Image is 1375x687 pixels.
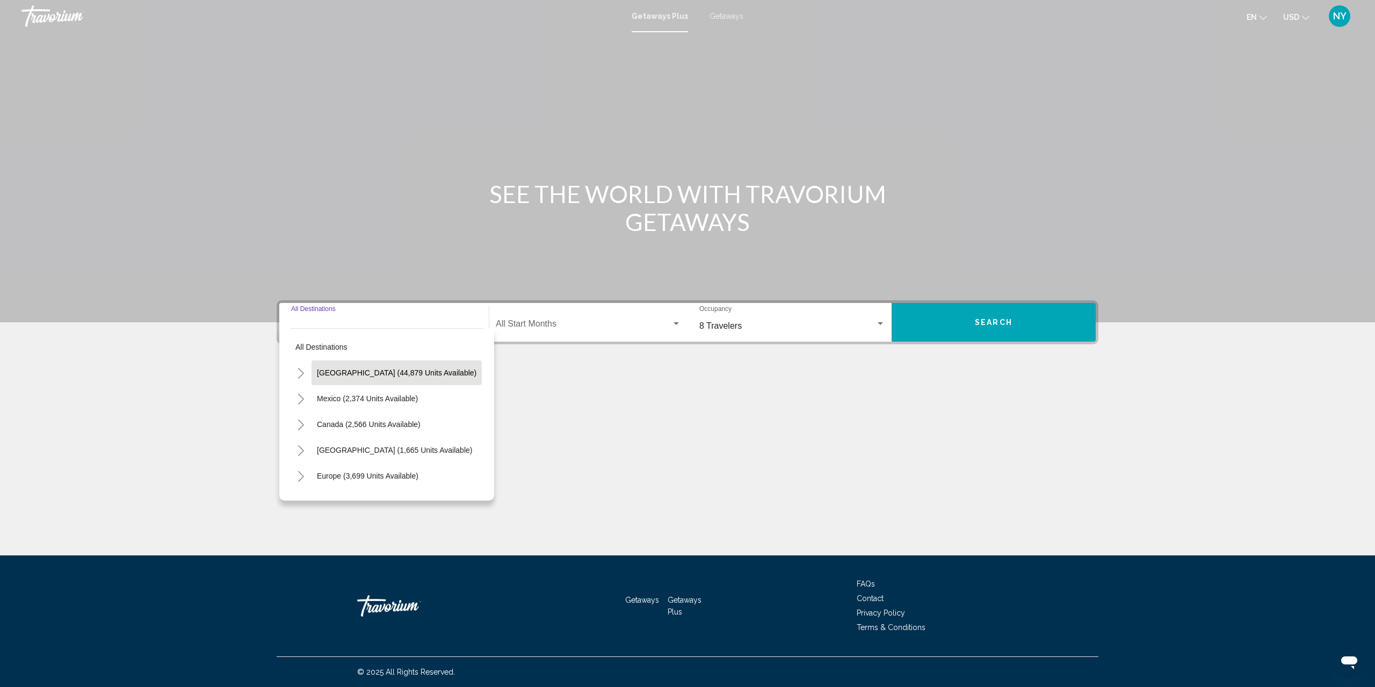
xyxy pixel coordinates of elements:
span: Canada (2,566 units available) [317,420,421,429]
span: All destinations [295,343,348,351]
h1: SEE THE WORLD WITH TRAVORIUM GETAWAYS [486,180,889,236]
a: Travorium [21,5,621,27]
button: Toggle Caribbean & Atlantic Islands (1,665 units available) [290,439,312,461]
button: Mexico (2,374 units available) [312,386,423,411]
a: Getaways [710,12,743,20]
span: 8 Travelers [699,321,742,330]
button: [GEOGRAPHIC_DATA] (1,665 units available) [312,438,477,462]
span: [GEOGRAPHIC_DATA] (1,665 units available) [317,446,472,454]
span: USD [1283,13,1299,21]
span: © 2025 All Rights Reserved. [357,668,455,676]
button: Canada (2,566 units available) [312,412,426,437]
div: Search widget [279,303,1096,342]
a: Privacy Policy [857,609,905,617]
button: Toggle Australia (193 units available) [290,491,312,512]
a: Terms & Conditions [857,623,925,632]
a: Contact [857,594,884,603]
button: User Menu [1326,5,1354,27]
button: All destinations [290,335,483,359]
span: Search [975,319,1012,327]
button: Toggle Canada (2,566 units available) [290,414,312,435]
button: [GEOGRAPHIC_DATA] (193 units available) [312,489,472,514]
span: NY [1333,11,1347,21]
a: Travorium [357,590,465,622]
button: Change currency [1283,9,1309,25]
a: Getaways Plus [632,12,688,20]
iframe: Button to launch messaging window [1332,644,1366,678]
button: Change language [1247,9,1267,25]
span: [GEOGRAPHIC_DATA] (44,879 units available) [317,368,476,377]
button: Toggle United States (44,879 units available) [290,362,312,384]
button: [GEOGRAPHIC_DATA] (44,879 units available) [312,360,482,385]
a: Getaways [625,596,659,604]
button: Toggle Europe (3,699 units available) [290,465,312,487]
span: Europe (3,699 units available) [317,472,418,480]
a: FAQs [857,580,875,588]
button: Toggle Mexico (2,374 units available) [290,388,312,409]
span: en [1247,13,1257,21]
a: Getaways Plus [668,596,701,616]
span: Mexico (2,374 units available) [317,394,418,403]
button: Europe (3,699 units available) [312,464,424,488]
button: Search [892,303,1096,342]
